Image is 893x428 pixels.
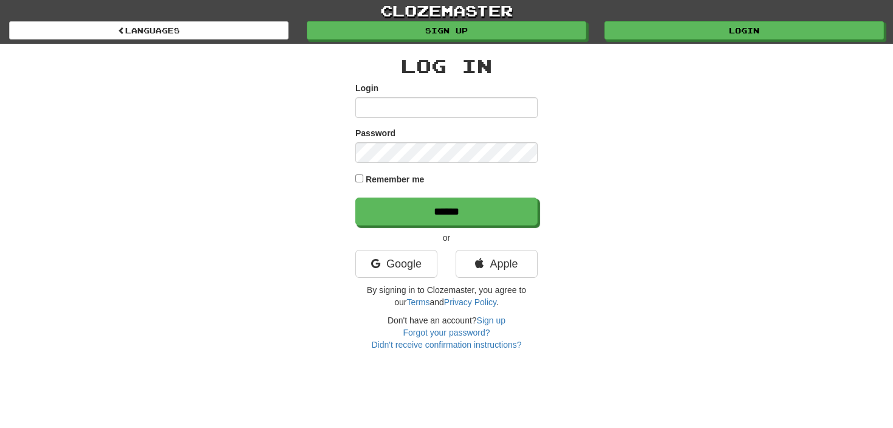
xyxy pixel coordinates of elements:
[604,21,884,40] a: Login
[355,56,538,76] h2: Log In
[355,314,538,351] div: Don't have an account?
[355,232,538,244] p: or
[444,297,496,307] a: Privacy Policy
[366,173,425,185] label: Remember me
[355,284,538,308] p: By signing in to Clozemaster, you agree to our and .
[9,21,289,40] a: Languages
[477,316,505,325] a: Sign up
[307,21,586,40] a: Sign up
[355,127,395,139] label: Password
[406,297,429,307] a: Terms
[456,250,538,278] a: Apple
[355,82,378,94] label: Login
[371,340,521,350] a: Didn't receive confirmation instructions?
[355,250,437,278] a: Google
[403,328,490,337] a: Forgot your password?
